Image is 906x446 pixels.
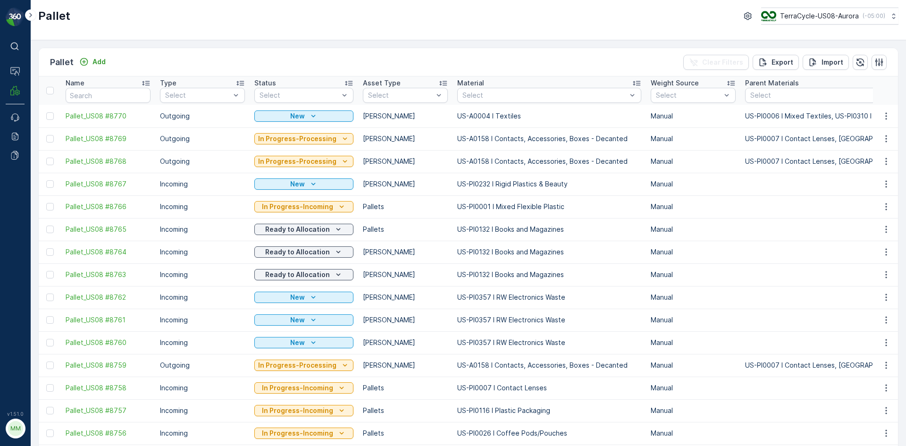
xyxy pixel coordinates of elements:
p: In Progress-Processing [258,134,336,143]
p: US-A0158 I Contacts, Accessories, Boxes - Decanted [457,157,641,166]
p: In Progress-Processing [258,157,336,166]
button: Add [75,56,109,67]
p: Incoming [160,429,245,438]
a: Pallet_US08 #8768 [66,157,151,166]
p: Manual [651,383,736,393]
a: Pallet_US08 #8762 [66,293,151,302]
p: New [290,293,305,302]
input: Search [66,88,151,103]
p: Manual [651,202,736,211]
a: Pallet_US08 #8764 [66,247,151,257]
a: Pallet_US08 #8760 [66,338,151,347]
button: Clear Filters [683,55,749,70]
a: Pallet_US08 #8767 [66,179,151,189]
p: In Progress-Incoming [262,429,333,438]
p: US-PI0001 I Mixed Flexible Plastic [457,202,641,211]
p: Weight Source [651,78,699,88]
a: Pallet_US08 #8758 [66,383,151,393]
button: In Progress-Processing [254,133,353,144]
p: Pallets [363,383,448,393]
p: In Progress-Incoming [262,202,333,211]
p: Manual [651,361,736,370]
p: Incoming [160,202,245,211]
div: Toggle Row Selected [46,248,54,256]
button: New [254,314,353,326]
div: Toggle Row Selected [46,407,54,414]
button: In Progress-Incoming [254,201,353,212]
p: Pallets [363,406,448,415]
p: Pallet [38,8,70,24]
p: New [290,111,305,121]
p: US-PI0357 I RW Electronics Waste [457,338,641,347]
p: Select [260,91,339,100]
p: Incoming [160,225,245,234]
button: MM [6,419,25,438]
button: New [254,292,353,303]
div: Toggle Row Selected [46,384,54,392]
p: Manual [651,179,736,189]
a: Pallet_US08 #8769 [66,134,151,143]
button: New [254,110,353,122]
button: In Progress-Processing [254,360,353,371]
p: ( -05:00 ) [863,12,885,20]
p: Manual [651,338,736,347]
p: US-PI0007 I Contact Lenses [457,383,641,393]
p: Incoming [160,270,245,279]
p: Ready to Allocation [265,225,330,234]
p: Select [368,91,433,100]
button: Export [753,55,799,70]
div: Toggle Row Selected [46,135,54,143]
p: Import [822,58,843,67]
button: Ready to Allocation [254,246,353,258]
button: In Progress-Incoming [254,382,353,394]
a: Pallet_US08 #8765 [66,225,151,234]
div: Toggle Row Selected [46,180,54,188]
p: US-PI0232 I Rigid Plastics & Beauty [457,179,641,189]
p: Incoming [160,315,245,325]
p: Type [160,78,176,88]
p: US-A0158 I Contacts, Accessories, Boxes - Decanted [457,361,641,370]
div: MM [8,421,23,436]
p: Manual [651,157,736,166]
p: Outgoing [160,111,245,121]
p: Manual [651,293,736,302]
div: Toggle Row Selected [46,429,54,437]
p: New [290,338,305,347]
a: Pallet_US08 #8757 [66,406,151,415]
span: Pallet_US08 #8761 [66,315,151,325]
p: Select [462,91,627,100]
p: Outgoing [160,361,245,370]
p: In Progress-Incoming [262,383,333,393]
p: US-PI0026 I Coffee Pods/Pouches [457,429,641,438]
button: In Progress-Incoming [254,428,353,439]
p: [PERSON_NAME] [363,111,448,121]
p: [PERSON_NAME] [363,157,448,166]
a: Pallet_US08 #8766 [66,202,151,211]
p: [PERSON_NAME] [363,361,448,370]
span: Pallet_US08 #8756 [66,429,151,438]
div: Toggle Row Selected [46,362,54,369]
button: New [254,178,353,190]
span: Pallet_US08 #8770 [66,111,151,121]
p: Manual [651,270,736,279]
p: Asset Type [363,78,401,88]
p: US-PI0116 I Plastic Packaging [457,406,641,415]
button: Ready to Allocation [254,224,353,235]
p: Export [772,58,793,67]
a: Pallet_US08 #8763 [66,270,151,279]
p: Manual [651,134,736,143]
p: [PERSON_NAME] [363,270,448,279]
p: US-A0158 I Contacts, Accessories, Boxes - Decanted [457,134,641,143]
button: Import [803,55,849,70]
p: Manual [651,225,736,234]
button: In Progress-Processing [254,156,353,167]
